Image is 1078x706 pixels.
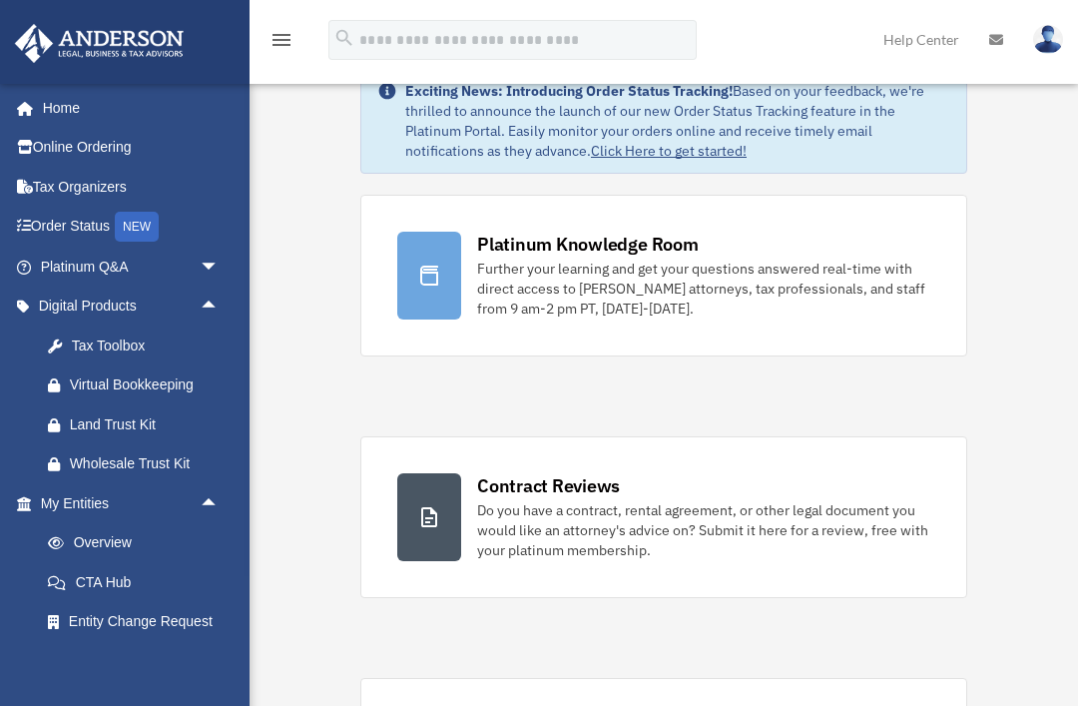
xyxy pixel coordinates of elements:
[591,142,747,160] a: Click Here to get started!
[28,326,250,365] a: Tax Toolbox
[360,195,967,356] a: Platinum Knowledge Room Further your learning and get your questions answered real-time with dire...
[405,81,950,161] div: Based on your feedback, we're thrilled to announce the launch of our new Order Status Tracking fe...
[28,404,250,444] a: Land Trust Kit
[70,412,225,437] div: Land Trust Kit
[28,602,250,642] a: Entity Change Request
[1033,25,1063,54] img: User Pic
[28,562,250,602] a: CTA Hub
[14,483,250,523] a: My Entitiesarrow_drop_up
[70,334,225,358] div: Tax Toolbox
[115,212,159,242] div: NEW
[28,365,250,405] a: Virtual Bookkeeping
[269,35,293,52] a: menu
[477,473,620,498] div: Contract Reviews
[200,287,240,328] span: arrow_drop_up
[477,259,930,319] div: Further your learning and get your questions answered real-time with direct access to [PERSON_NAM...
[14,128,250,168] a: Online Ordering
[28,444,250,484] a: Wholesale Trust Kit
[14,287,250,327] a: Digital Productsarrow_drop_up
[28,523,250,563] a: Overview
[200,247,240,288] span: arrow_drop_down
[14,167,250,207] a: Tax Organizers
[477,232,699,257] div: Platinum Knowledge Room
[14,247,250,287] a: Platinum Q&Aarrow_drop_down
[405,82,733,100] strong: Exciting News: Introducing Order Status Tracking!
[70,451,225,476] div: Wholesale Trust Kit
[14,88,240,128] a: Home
[200,483,240,524] span: arrow_drop_up
[360,436,967,598] a: Contract Reviews Do you have a contract, rental agreement, or other legal document you would like...
[9,24,190,63] img: Anderson Advisors Platinum Portal
[70,372,225,397] div: Virtual Bookkeeping
[14,207,250,248] a: Order StatusNEW
[477,500,930,560] div: Do you have a contract, rental agreement, or other legal document you would like an attorney's ad...
[269,28,293,52] i: menu
[333,27,355,49] i: search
